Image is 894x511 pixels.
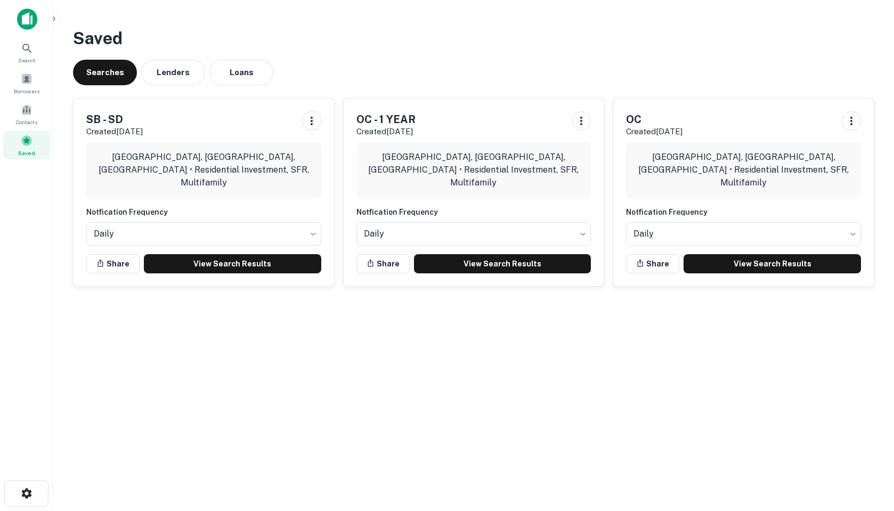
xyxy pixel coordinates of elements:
[86,254,140,273] button: Share
[626,125,682,138] p: Created [DATE]
[626,206,861,218] h6: Notfication Frequency
[626,254,679,273] button: Share
[635,151,852,189] p: [GEOGRAPHIC_DATA], [GEOGRAPHIC_DATA], [GEOGRAPHIC_DATA] • Residential Investment, SFR, Multifamily
[365,151,583,189] p: [GEOGRAPHIC_DATA], [GEOGRAPHIC_DATA], [GEOGRAPHIC_DATA] • Residential Investment, SFR, Multifamily
[16,118,37,126] span: Contacts
[356,206,591,218] h6: Notfication Frequency
[86,206,321,218] h6: Notfication Frequency
[73,26,874,51] h3: Saved
[18,149,35,157] span: Saved
[86,111,143,127] h5: SB - SD
[356,111,416,127] h5: OC - 1 YEAR
[3,131,50,159] a: Saved
[141,60,205,85] button: Lenders
[3,38,50,67] a: Search
[414,254,591,273] a: View Search Results
[14,87,39,95] span: Borrowers
[18,56,36,64] span: Search
[17,9,37,30] img: capitalize-icon.png
[73,60,137,85] button: Searches
[684,254,861,273] a: View Search Results
[3,69,50,98] a: Borrowers
[626,219,861,249] div: Without label
[626,111,682,127] h5: OC
[95,151,313,189] p: [GEOGRAPHIC_DATA], [GEOGRAPHIC_DATA], [GEOGRAPHIC_DATA] • Residential Investment, SFR, Multifamily
[144,254,321,273] a: View Search Results
[356,125,416,138] p: Created [DATE]
[3,100,50,128] a: Contacts
[356,254,410,273] button: Share
[356,219,591,249] div: Without label
[86,219,321,249] div: Without label
[209,60,273,85] button: Loans
[86,125,143,138] p: Created [DATE]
